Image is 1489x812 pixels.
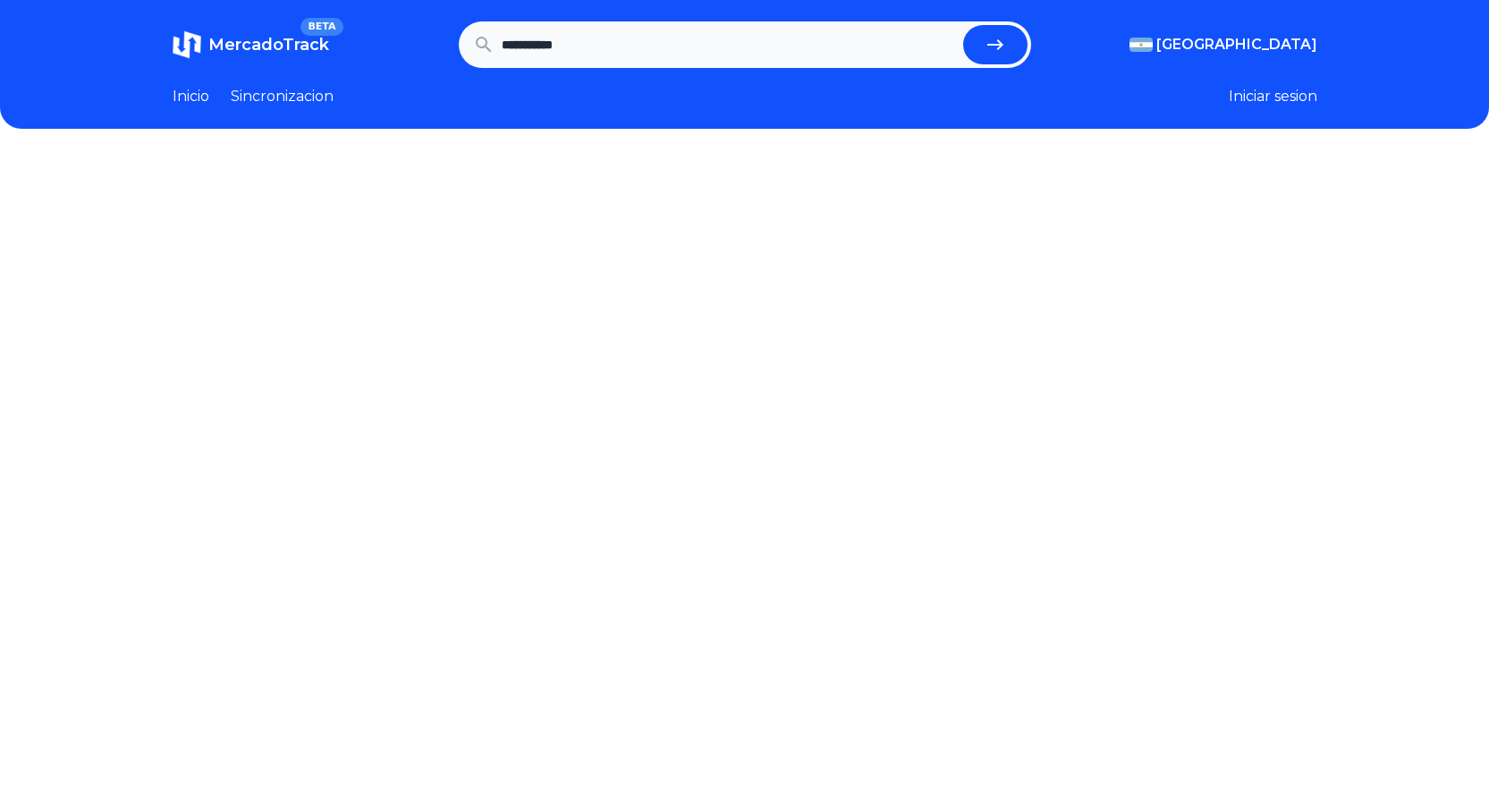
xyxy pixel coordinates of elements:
[1156,34,1317,55] span: [GEOGRAPHIC_DATA]
[173,30,329,59] a: MercadoTrackBETA
[208,35,329,55] span: MercadoTrack
[173,30,201,59] img: MercadoTrack
[173,86,209,107] a: Inicio
[231,86,334,107] a: Sincronizacion
[1129,34,1317,55] button: [GEOGRAPHIC_DATA]
[1229,86,1317,107] button: Iniciar sesion
[1129,38,1153,52] img: Argentina
[300,18,343,36] span: BETA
